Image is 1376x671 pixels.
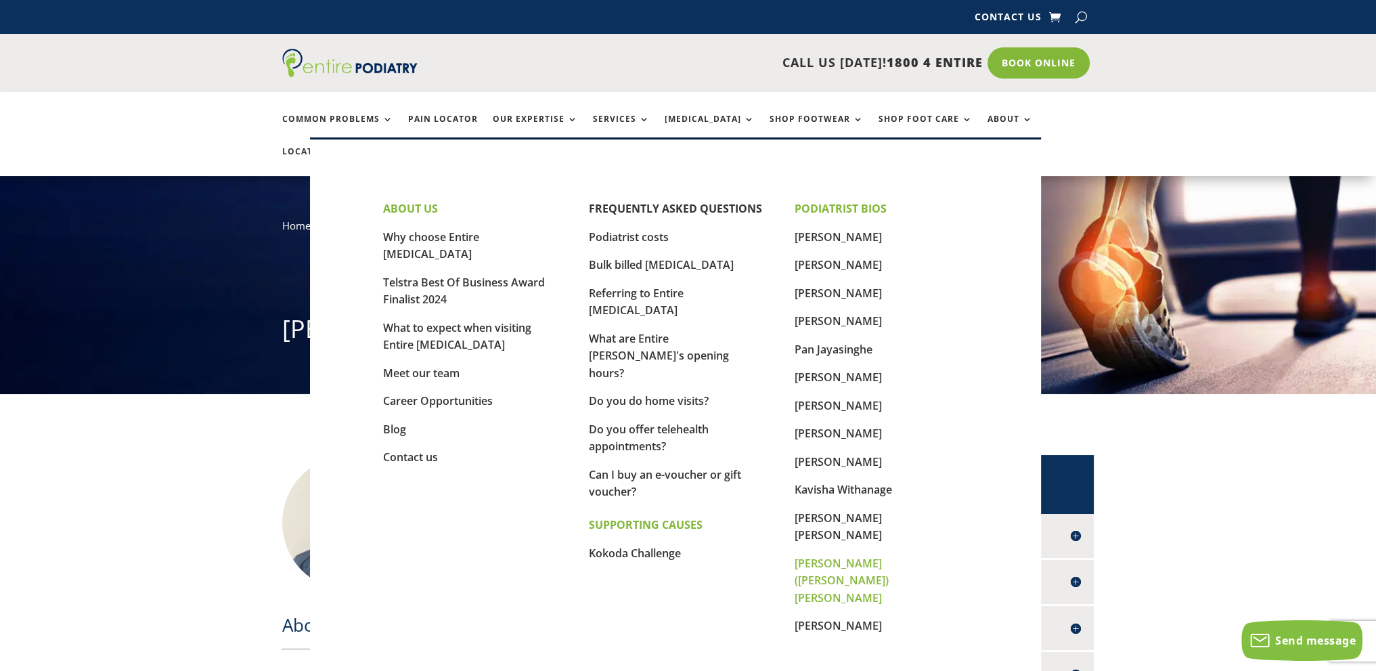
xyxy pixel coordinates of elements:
[383,230,479,262] a: Why choose Entire [MEDICAL_DATA]
[282,49,418,77] img: logo (1)
[589,230,669,244] a: Podiatrist costs
[795,618,882,633] a: [PERSON_NAME]
[282,66,418,80] a: Entire Podiatry
[383,275,545,307] a: Telstra Best Of Business Award Finalist 2024
[589,422,709,454] a: Do you offer telehealth appointments?
[493,114,578,144] a: Our Expertise
[795,313,882,328] a: [PERSON_NAME]
[282,147,350,176] a: Locations
[1275,633,1356,648] span: Send message
[282,219,311,232] a: Home
[589,331,729,381] a: What are Entire [PERSON_NAME]'s opening hours?
[383,393,493,408] a: Career Opportunities
[589,286,684,318] a: Referring to Entire [MEDICAL_DATA]
[282,312,1094,353] h1: [PERSON_NAME] ([PERSON_NAME]) [PERSON_NAME]
[282,114,393,144] a: Common Problems
[795,342,872,357] a: Pan Jayasinghe
[1241,620,1362,661] button: Send message
[770,114,864,144] a: Shop Footwear
[795,454,882,469] a: [PERSON_NAME]
[795,230,882,244] a: [PERSON_NAME]
[795,286,882,301] a: [PERSON_NAME]
[383,320,531,353] a: What to expect when visiting Entire [MEDICAL_DATA]
[665,114,755,144] a: [MEDICAL_DATA]
[589,257,734,272] a: Bulk billed [MEDICAL_DATA]
[589,517,703,532] strong: SUPPORTING CAUSES
[879,114,973,144] a: Shop Foot Care
[974,12,1041,27] a: Contact Us
[383,201,438,216] strong: ABOUT US
[795,370,882,385] a: [PERSON_NAME]
[408,114,478,144] a: Pain Locator
[589,201,762,216] a: FREQUENTLY ASKED QUESTIONS
[987,47,1090,79] a: Book Online
[282,217,1094,244] nav: breadcrumb
[795,201,887,216] strong: PODIATRIST BIOS
[589,467,741,500] a: Can I buy an e-voucher or gift voucher?
[795,398,882,413] a: [PERSON_NAME]
[593,114,650,144] a: Services
[383,366,460,381] a: Meet our team
[795,426,882,441] a: [PERSON_NAME]
[795,257,882,272] a: [PERSON_NAME]
[987,114,1033,144] a: About
[795,482,892,497] a: Kavisha Withanage
[470,54,983,72] p: CALL US [DATE]!
[589,546,681,561] a: Kokoda Challenge
[383,422,406,437] a: Blog
[282,455,418,590] img: ‘Joe’ Hak Joo Kim – Korean speaking podiatrist working for Entire Podiatry in Brisbane, Queensland
[282,613,809,644] h2: About
[383,450,438,464] a: Contact us
[887,54,983,70] span: 1800 4 ENTIRE
[795,511,882,543] a: [PERSON_NAME] [PERSON_NAME]
[589,393,709,408] a: Do you do home visits?
[795,556,889,605] a: [PERSON_NAME] ([PERSON_NAME]) [PERSON_NAME]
